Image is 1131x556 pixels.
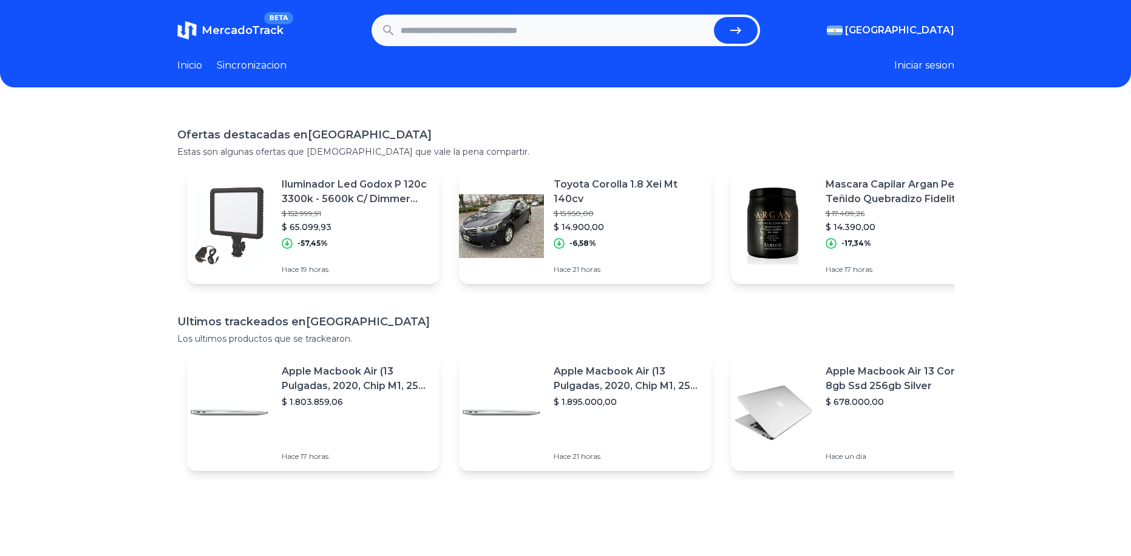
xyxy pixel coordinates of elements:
a: Featured imageApple Macbook Air (13 Pulgadas, 2020, Chip M1, 256 Gb De Ssd, 8 Gb De Ram) - Plata$... [459,354,712,471]
button: [GEOGRAPHIC_DATA] [827,23,954,38]
img: Featured image [459,370,544,455]
img: MercadoTrack [177,21,197,40]
img: Featured image [731,183,816,268]
p: Hace un día [826,452,974,461]
span: MercadoTrack [202,24,284,37]
p: $ 65.099,93 [282,221,430,233]
h1: Ultimos trackeados en [GEOGRAPHIC_DATA] [177,313,954,330]
p: Estas son algunas ofertas que [DEMOGRAPHIC_DATA] que vale la pena compartir. [177,146,954,158]
p: Apple Macbook Air (13 Pulgadas, 2020, Chip M1, 256 Gb De Ssd, 8 Gb De Ram) - Plata [282,364,430,393]
p: $ 678.000,00 [826,396,974,408]
a: Featured imageApple Macbook Air 13 Core I5 8gb Ssd 256gb Silver$ 678.000,00Hace un día [731,354,983,471]
p: $ 14.900,00 [554,221,702,233]
p: $ 1.895.000,00 [554,396,702,408]
a: Featured imageApple Macbook Air (13 Pulgadas, 2020, Chip M1, 256 Gb De Ssd, 8 Gb De Ram) - Plata$... [187,354,440,471]
span: [GEOGRAPHIC_DATA] [845,23,954,38]
p: Toyota Corolla 1.8 Xei Mt 140cv [554,177,702,206]
button: Iniciar sesion [894,58,954,73]
p: Hace 17 horas [282,452,430,461]
p: Iluminador Led Godox P 120c 3300k - 5600k C/ Dimmer Nikon [282,177,430,206]
p: -57,45% [297,239,328,248]
p: $ 15.950,00 [554,209,702,219]
img: Featured image [187,183,272,268]
img: Featured image [459,183,544,268]
p: $ 14.390,00 [826,221,974,233]
p: $ 17.409,26 [826,209,974,219]
p: Apple Macbook Air (13 Pulgadas, 2020, Chip M1, 256 Gb De Ssd, 8 Gb De Ram) - Plata [554,364,702,393]
a: MercadoTrackBETA [177,21,284,40]
p: -17,34% [841,239,871,248]
a: Featured imageMascara Capilar Argan Pelo Teñido Quebradizo Fidelite X 1kg$ 17.409,26$ 14.390,00-1... [731,168,983,284]
p: $ 152.999,91 [282,209,430,219]
p: Hace 21 horas [554,265,702,274]
p: Apple Macbook Air 13 Core I5 8gb Ssd 256gb Silver [826,364,974,393]
p: -6,58% [569,239,596,248]
a: Featured imageIluminador Led Godox P 120c 3300k - 5600k C/ Dimmer Nikon$ 152.999,91$ 65.099,93-57... [187,168,440,284]
img: Featured image [187,370,272,455]
p: Mascara Capilar Argan Pelo Teñido Quebradizo Fidelite X 1kg [826,177,974,206]
p: Hace 19 horas [282,265,430,274]
p: $ 1.803.859,06 [282,396,430,408]
h1: Ofertas destacadas en [GEOGRAPHIC_DATA] [177,126,954,143]
span: BETA [264,12,293,24]
p: Los ultimos productos que se trackearon. [177,333,954,345]
a: Inicio [177,58,202,73]
a: Featured imageToyota Corolla 1.8 Xei Mt 140cv$ 15.950,00$ 14.900,00-6,58%Hace 21 horas [459,168,712,284]
p: Hace 17 horas [826,265,974,274]
img: Featured image [731,370,816,455]
img: Argentina [827,25,843,35]
p: Hace 21 horas [554,452,702,461]
a: Sincronizacion [217,58,287,73]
